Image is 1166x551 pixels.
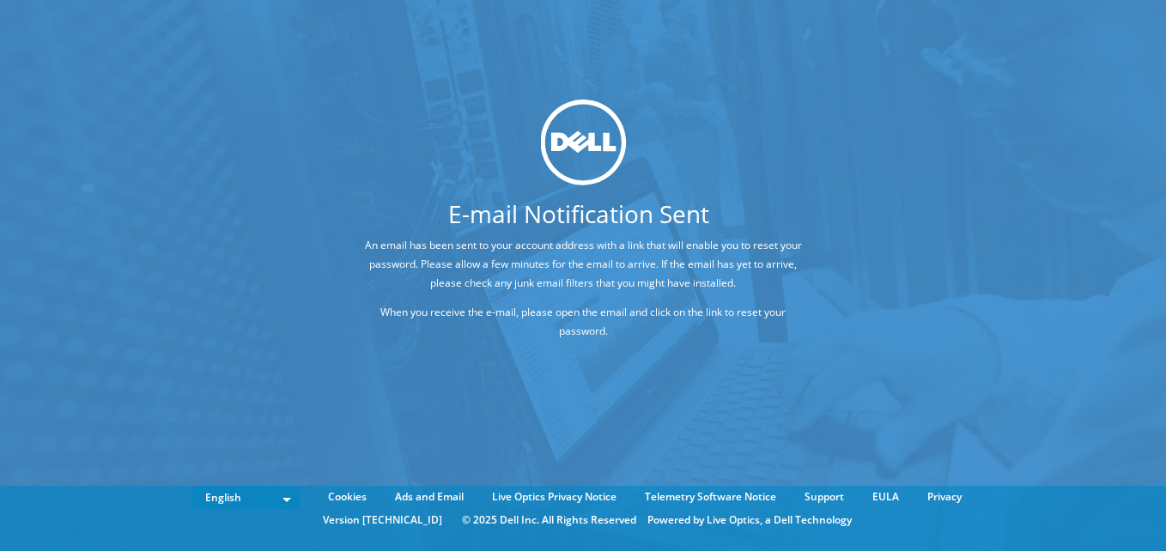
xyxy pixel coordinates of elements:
[792,487,857,506] a: Support
[914,487,975,506] a: Privacy
[632,487,789,506] a: Telemetry Software Notice
[382,487,477,506] a: Ads and Email
[314,511,451,530] li: Version [TECHNICAL_ID]
[315,487,380,506] a: Cookies
[647,511,852,530] li: Powered by Live Optics, a Dell Technology
[859,487,912,506] a: EULA
[540,100,626,185] img: dell_svg_logo.svg
[292,201,866,225] h1: E-mail Notification Sent
[453,511,645,530] li: © 2025 Dell Inc. All Rights Reserved
[356,302,811,340] p: When you receive the e-mail, please open the email and click on the link to reset your password.
[479,487,629,506] a: Live Optics Privacy Notice
[356,235,811,292] p: An email has been sent to your account address with a link that will enable you to reset your pas...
